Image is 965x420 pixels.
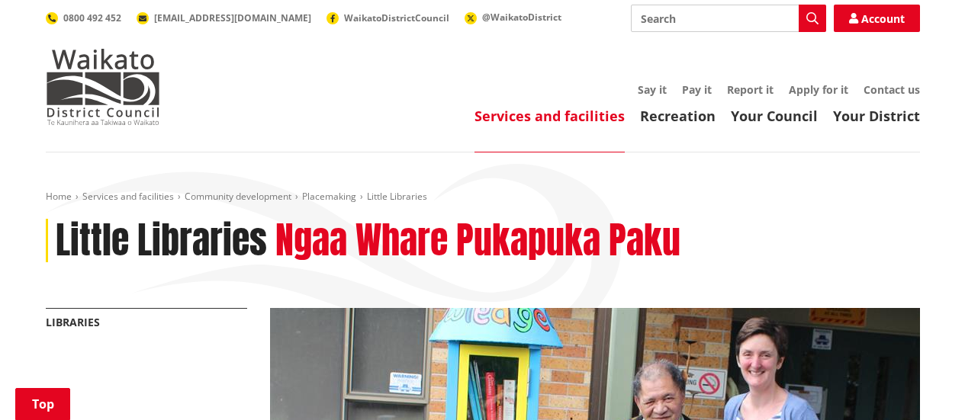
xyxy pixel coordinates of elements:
[46,190,72,203] a: Home
[154,11,311,24] span: [EMAIL_ADDRESS][DOMAIN_NAME]
[15,388,70,420] a: Top
[302,190,356,203] a: Placemaking
[789,82,848,97] a: Apply for it
[56,219,267,263] h1: Little Libraries
[344,11,449,24] span: WaikatoDistrictCouncil
[46,49,160,125] img: Waikato District Council - Te Kaunihera aa Takiwaa o Waikato
[63,11,121,24] span: 0800 492 452
[46,315,100,329] a: Libraries
[833,107,920,125] a: Your District
[82,190,174,203] a: Services and facilities
[185,190,291,203] a: Community development
[367,190,427,203] span: Little Libraries
[474,107,625,125] a: Services and facilities
[640,107,716,125] a: Recreation
[895,356,950,411] iframe: Messenger Launcher
[275,219,680,263] h2: Ngaa Whare Pukapuka Paku
[731,107,818,125] a: Your Council
[864,82,920,97] a: Contact us
[46,191,920,204] nav: breadcrumb
[137,11,311,24] a: [EMAIL_ADDRESS][DOMAIN_NAME]
[682,82,712,97] a: Pay it
[727,82,774,97] a: Report it
[46,11,121,24] a: 0800 492 452
[482,11,561,24] span: @WaikatoDistrict
[465,11,561,24] a: @WaikatoDistrict
[326,11,449,24] a: WaikatoDistrictCouncil
[834,5,920,32] a: Account
[638,82,667,97] a: Say it
[631,5,826,32] input: Search input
